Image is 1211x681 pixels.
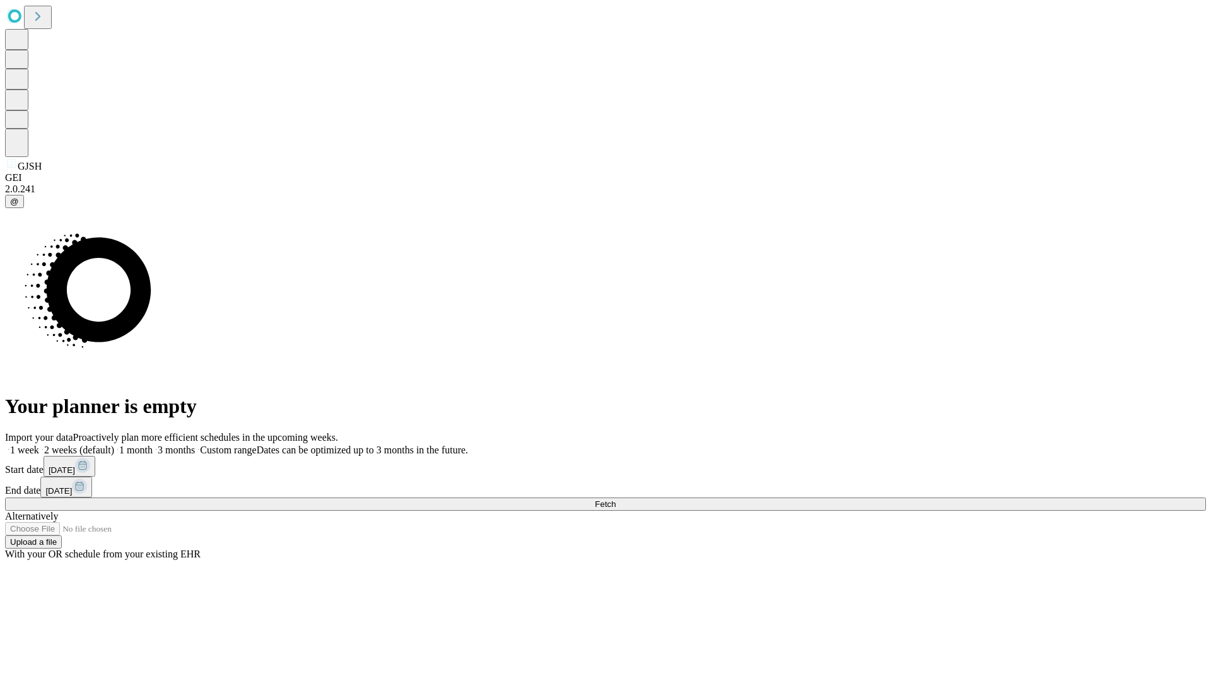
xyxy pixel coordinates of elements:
span: With your OR schedule from your existing EHR [5,549,201,559]
span: Import your data [5,432,73,443]
span: 1 week [10,445,39,455]
span: GJSH [18,161,42,172]
span: 1 month [119,445,153,455]
span: Fetch [595,499,616,509]
span: 2 weeks (default) [44,445,114,455]
span: [DATE] [45,486,72,496]
div: 2.0.241 [5,183,1206,195]
span: Custom range [200,445,256,455]
div: GEI [5,172,1206,183]
button: Upload a file [5,535,62,549]
button: @ [5,195,24,208]
span: Alternatively [5,511,58,521]
h1: Your planner is empty [5,395,1206,418]
button: [DATE] [44,456,95,477]
span: 3 months [158,445,195,455]
button: [DATE] [40,477,92,498]
button: Fetch [5,498,1206,511]
span: Proactively plan more efficient schedules in the upcoming weeks. [73,432,338,443]
div: Start date [5,456,1206,477]
span: Dates can be optimized up to 3 months in the future. [257,445,468,455]
div: End date [5,477,1206,498]
span: [DATE] [49,465,75,475]
span: @ [10,197,19,206]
